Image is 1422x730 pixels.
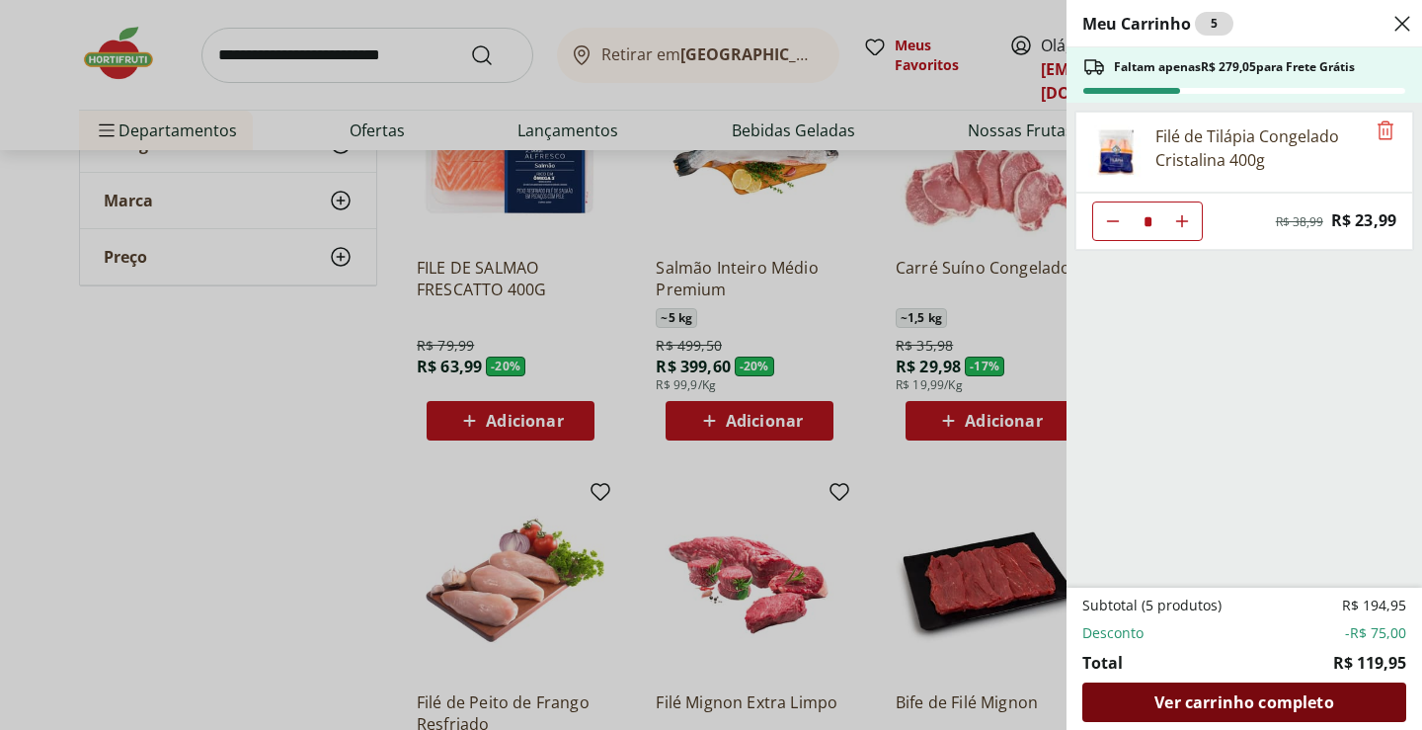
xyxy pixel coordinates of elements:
input: Quantidade Atual [1133,203,1162,240]
span: Faltam apenas R$ 279,05 para Frete Grátis [1114,59,1355,75]
span: R$ 23,99 [1331,207,1396,234]
img: Filé de Tilápia Congelado Cristalina 400g [1088,124,1144,180]
span: Subtotal (5 produtos) [1082,596,1222,615]
a: Ver carrinho completo [1082,683,1406,722]
button: Diminuir Quantidade [1093,202,1133,241]
span: R$ 38,99 [1276,214,1323,230]
h2: Meu Carrinho [1082,12,1233,36]
div: 5 [1195,12,1233,36]
span: R$ 119,95 [1333,651,1406,675]
div: Filé de Tilápia Congelado Cristalina 400g [1155,124,1365,172]
span: Total [1082,651,1123,675]
span: -R$ 75,00 [1345,623,1406,643]
button: Aumentar Quantidade [1162,202,1202,241]
span: R$ 194,95 [1342,596,1406,615]
button: Remove [1374,120,1397,143]
span: Ver carrinho completo [1154,694,1333,710]
span: Desconto [1082,623,1144,643]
